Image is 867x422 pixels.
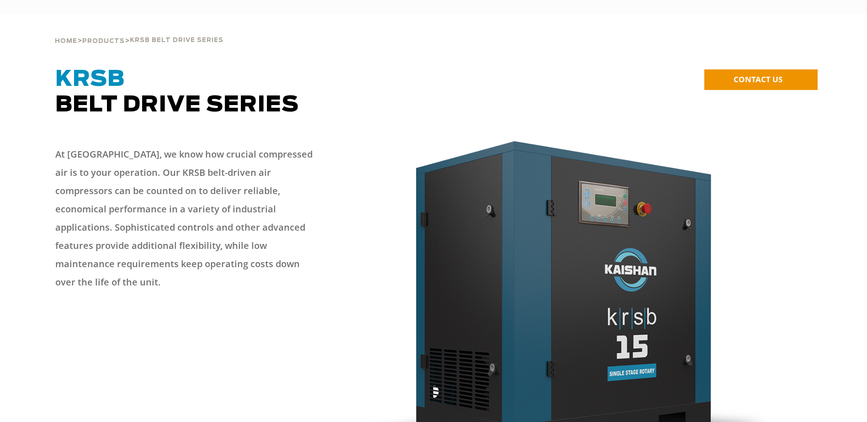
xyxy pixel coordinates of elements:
[55,38,77,44] span: Home
[55,145,320,291] p: At [GEOGRAPHIC_DATA], we know how crucial compressed air is to your operation. Our KRSB belt-driv...
[55,69,299,116] span: Belt Drive Series
[55,69,125,90] span: KRSB
[82,38,125,44] span: Products
[55,14,223,48] div: > >
[734,74,782,84] span: CONTACT US
[704,69,818,90] a: CONTACT US
[55,37,77,45] a: Home
[130,37,223,43] span: krsb belt drive series
[82,37,125,45] a: Products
